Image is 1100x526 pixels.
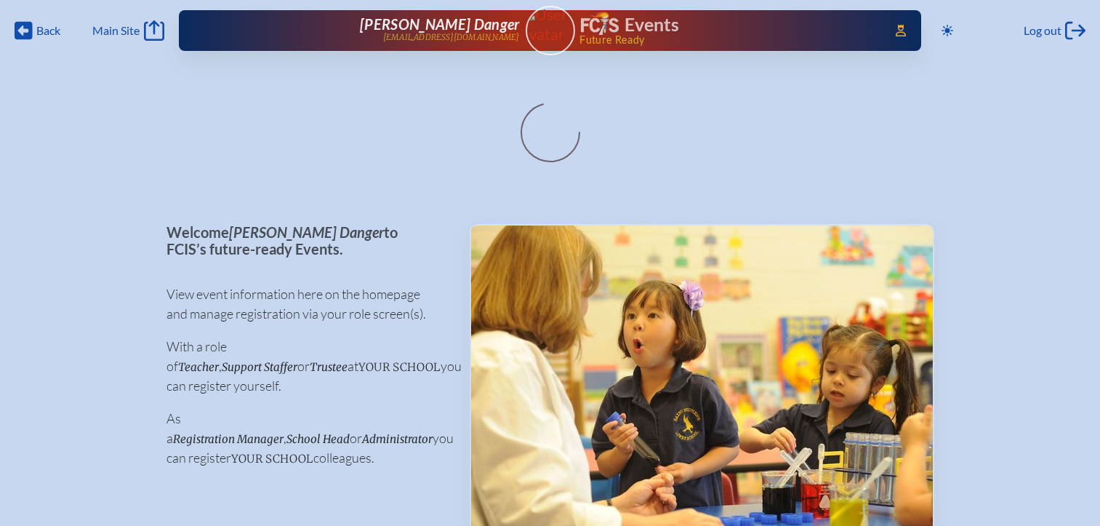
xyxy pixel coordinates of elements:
span: Support Staffer [222,360,297,374]
span: Teacher [178,360,219,374]
p: As a , or you can register colleagues. [166,409,446,468]
span: Future Ready [579,35,875,45]
span: Trustee [310,360,348,374]
span: your school [231,452,313,466]
span: Registration Manager [173,432,284,446]
span: Log out [1024,23,1061,38]
a: User Avatar [526,6,575,55]
a: Main Site [92,20,164,41]
a: [PERSON_NAME] Danger[EMAIL_ADDRESS][DOMAIN_NAME] [225,16,520,45]
img: User Avatar [519,5,581,44]
span: your school [358,360,441,374]
span: School Head [286,432,350,446]
span: Back [36,23,60,38]
p: [EMAIL_ADDRESS][DOMAIN_NAME] [383,33,520,42]
span: [PERSON_NAME] Danger [229,223,384,241]
p: Welcome to FCIS’s future-ready Events. [166,224,446,257]
span: [PERSON_NAME] Danger [360,15,519,33]
span: Main Site [92,23,140,38]
span: Administrator [362,432,433,446]
p: With a role of , or at you can register yourself. [166,337,446,396]
div: FCIS Events — Future ready [581,12,875,45]
p: View event information here on the homepage and manage registration via your role screen(s). [166,284,446,324]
